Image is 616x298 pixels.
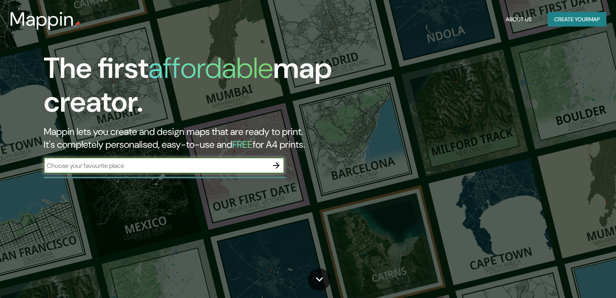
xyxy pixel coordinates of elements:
h5: FREE [232,138,253,151]
h1: The first map creator. [44,51,352,125]
button: About Us [503,12,535,27]
button: Create yourmap [548,12,606,27]
input: Choose your favourite place [44,161,268,170]
img: mappin-pin [74,21,81,27]
h1: affordable [148,49,273,87]
h2: Mappin lets you create and design maps that are ready to print. It's completely personalised, eas... [44,125,352,151]
h3: Mappin [10,8,74,31]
